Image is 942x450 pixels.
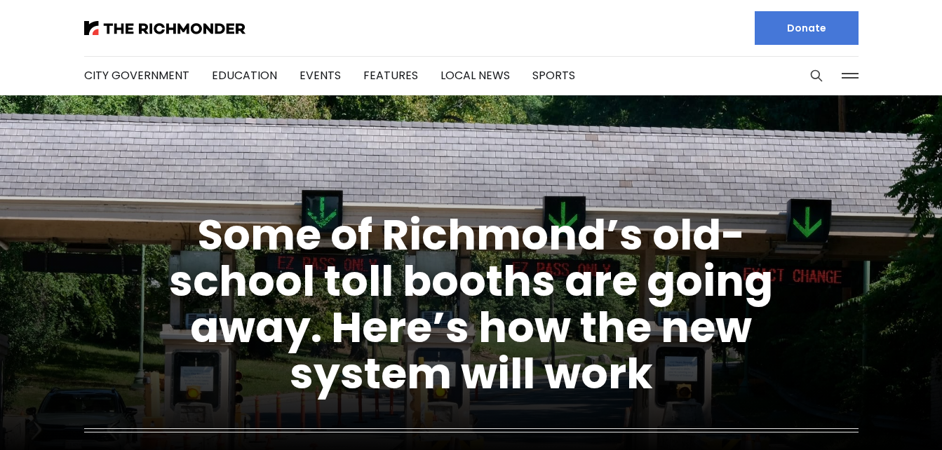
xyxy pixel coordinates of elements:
[169,205,773,403] a: Some of Richmond’s old-school toll booths are going away. Here’s how the new system will work
[363,67,418,83] a: Features
[212,67,277,83] a: Education
[440,67,510,83] a: Local News
[300,67,341,83] a: Events
[532,67,575,83] a: Sports
[806,65,827,86] button: Search this site
[84,67,189,83] a: City Government
[84,21,245,35] img: The Richmonder
[755,11,859,45] a: Donate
